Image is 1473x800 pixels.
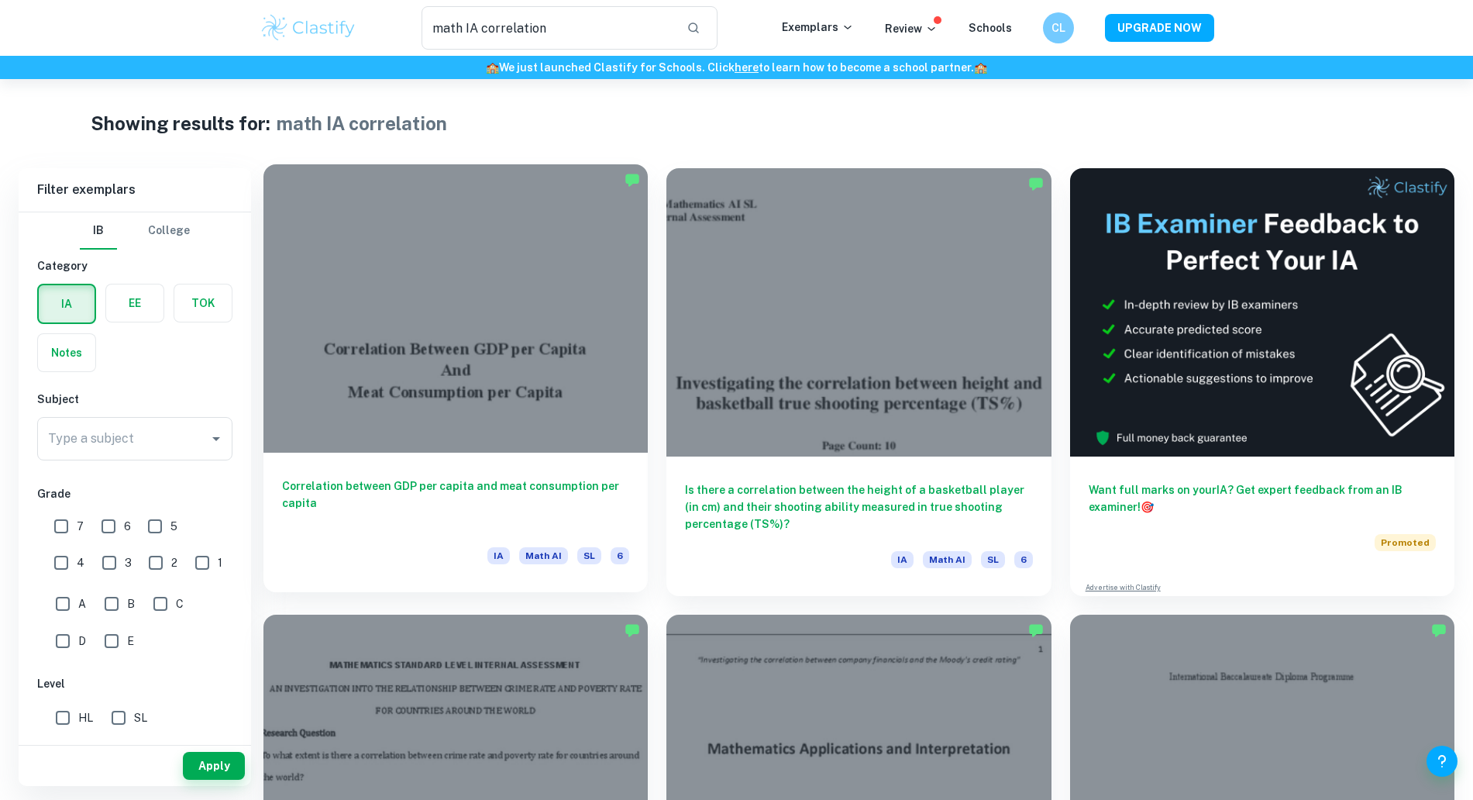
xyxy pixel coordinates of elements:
span: 6 [124,518,131,535]
span: 5 [170,518,177,535]
h6: Want full marks on your IA ? Get expert feedback from an IB examiner! [1089,481,1436,516]
img: Marked [625,172,640,188]
span: 2 [171,554,177,571]
span: 6 [611,547,629,564]
h6: Subject [37,391,232,408]
button: IB [80,212,117,250]
span: 🏫 [974,61,987,74]
img: Thumbnail [1070,168,1454,457]
img: Marked [1028,176,1044,191]
span: SL [577,547,601,564]
button: Help and Feedback [1427,746,1458,777]
span: Promoted [1375,534,1436,551]
a: Correlation between GDP per capita and meat consumption per capitaIAMath AISL6 [263,168,648,596]
span: B [127,595,135,612]
span: 🎯 [1141,501,1154,513]
button: Open [205,428,227,450]
span: IA [891,551,914,568]
h6: CL [1049,19,1067,36]
div: Filter type choice [80,212,190,250]
span: D [78,633,86,650]
span: 7 [77,518,84,535]
h6: Category [37,257,232,274]
button: EE [106,284,163,322]
span: 3 [125,554,132,571]
input: Search for any exemplars... [422,6,675,50]
button: TOK [174,284,232,322]
span: IA [487,547,510,564]
span: E [127,633,134,650]
h6: We just launched Clastify for Schools. Click to learn how to become a school partner. [3,59,1470,76]
h6: Grade [37,485,232,502]
img: Marked [1028,622,1044,638]
span: 1 [218,554,222,571]
button: CL [1043,12,1074,43]
a: Advertise with Clastify [1086,582,1161,593]
span: 🏫 [486,61,499,74]
button: UPGRADE NOW [1105,14,1214,42]
a: Is there a correlation between the height of a basketball player (in cm) and their shooting abili... [666,168,1051,596]
span: SL [134,709,147,726]
button: College [148,212,190,250]
button: Notes [38,334,95,371]
span: C [176,595,184,612]
button: Apply [183,752,245,780]
span: 6 [1014,551,1033,568]
img: Clastify logo [260,12,358,43]
button: IA [39,285,95,322]
h1: math IA correlation [277,109,447,137]
img: Marked [625,622,640,638]
h6: Filter exemplars [19,168,251,212]
h6: Is there a correlation between the height of a basketball player (in cm) and their shooting abili... [685,481,1032,533]
span: A [78,595,86,612]
h1: Showing results for: [91,109,270,137]
span: Math AI [923,551,972,568]
a: here [735,61,759,74]
span: Math AI [519,547,568,564]
a: Schools [969,22,1012,34]
h6: Level [37,675,232,692]
span: HL [78,709,93,726]
h6: Correlation between GDP per capita and meat consumption per capita [282,478,629,529]
p: Review [885,20,938,37]
p: Exemplars [782,19,854,36]
span: SL [981,551,1005,568]
img: Marked [1431,622,1447,638]
span: 4 [77,554,84,571]
a: Want full marks on yourIA? Get expert feedback from an IB examiner!PromotedAdvertise with Clastify [1070,168,1454,596]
